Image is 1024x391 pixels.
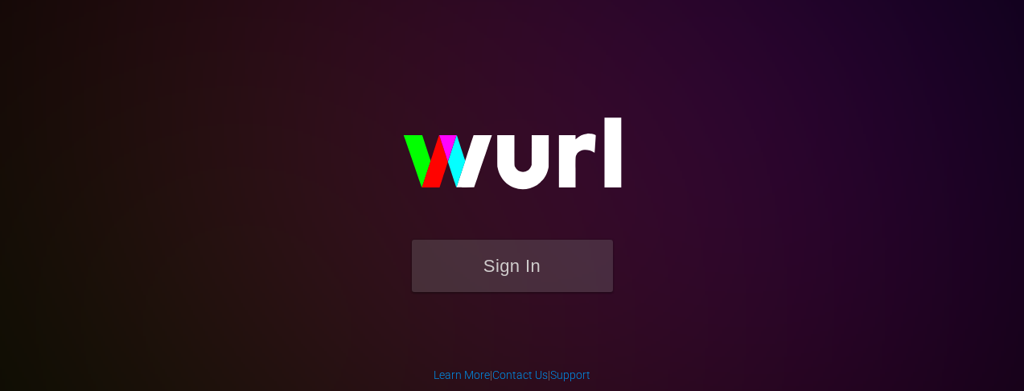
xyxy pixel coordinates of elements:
button: Sign In [412,240,613,292]
img: wurl-logo-on-black-223613ac3d8ba8fe6dc639794a292ebdb59501304c7dfd60c99c58986ef67473.svg [352,83,673,239]
a: Support [550,368,590,381]
div: | | [434,367,590,383]
a: Contact Us [492,368,548,381]
a: Learn More [434,368,490,381]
